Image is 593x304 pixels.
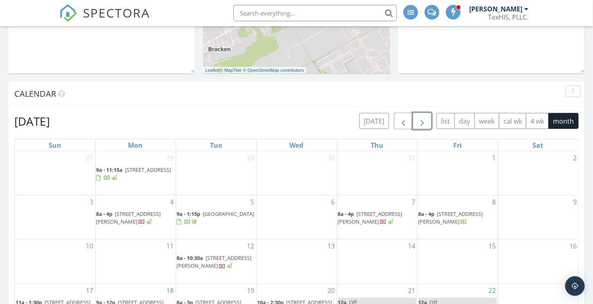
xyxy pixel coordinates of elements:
a: Go to July 30, 2025 [326,151,337,164]
a: Go to August 21, 2025 [407,284,417,297]
span: 9a - 1:15p [177,210,201,217]
span: 8a - 4p [418,210,435,217]
a: 8a - 4p [STREET_ADDRESS][PERSON_NAME] [96,210,161,225]
td: Go to August 2, 2025 [498,151,578,195]
a: Thursday [369,140,385,151]
td: Go to July 29, 2025 [176,151,256,195]
a: Go to August 16, 2025 [568,240,578,253]
a: Go to August 7, 2025 [410,195,417,209]
span: [STREET_ADDRESS][PERSON_NAME] [338,210,403,225]
a: 8a - 4p [STREET_ADDRESS][PERSON_NAME] [338,210,403,225]
td: Go to August 11, 2025 [95,240,176,284]
button: Previous month [394,113,413,129]
div: | [203,67,306,74]
a: Go to July 28, 2025 [165,151,176,164]
td: Go to August 10, 2025 [15,240,95,284]
a: Go to August 15, 2025 [487,240,498,253]
a: Go to August 20, 2025 [326,284,337,297]
a: Go to August 5, 2025 [249,195,256,209]
a: 8a - 4p [STREET_ADDRESS][PERSON_NAME] [96,209,175,227]
td: Go to July 30, 2025 [256,151,337,195]
span: 9a - 11:15a [96,166,123,173]
a: Friday [452,140,463,151]
a: Go to July 31, 2025 [407,151,417,164]
a: Go to July 27, 2025 [85,151,95,164]
td: Go to August 6, 2025 [256,195,337,239]
div: [PERSON_NAME] [469,5,522,13]
a: Go to August 14, 2025 [407,240,417,253]
td: Go to July 27, 2025 [15,151,95,195]
a: Wednesday [288,140,305,151]
td: Go to July 28, 2025 [95,151,176,195]
h2: [DATE] [14,113,50,129]
a: © OpenStreetMap contributors [243,68,304,73]
td: Go to August 3, 2025 [15,195,95,239]
td: Go to August 13, 2025 [256,240,337,284]
td: Go to August 12, 2025 [176,240,256,284]
a: 8a - 4p [STREET_ADDRESS][PERSON_NAME] [338,209,416,227]
span: SPECTORA [83,4,150,21]
button: Next month [413,113,432,129]
a: 8a - 10:30a [STREET_ADDRESS][PERSON_NAME] [177,254,252,269]
a: © MapTiler [220,68,242,73]
input: Search everything... [233,5,397,21]
span: 8a - 4p [338,210,354,217]
a: Go to August 18, 2025 [165,284,176,297]
a: Leaflet [205,68,219,73]
a: Go to August 3, 2025 [88,195,95,209]
a: Go to August 2, 2025 [571,151,578,164]
div: Open Intercom Messenger [565,276,585,296]
td: Go to August 7, 2025 [337,195,417,239]
a: Go to August 8, 2025 [491,195,498,209]
td: Go to August 8, 2025 [417,195,498,239]
span: 8a - 4p [96,210,113,217]
span: [STREET_ADDRESS] [125,166,171,173]
td: Go to August 15, 2025 [417,240,498,284]
a: 9a - 11:15a [STREET_ADDRESS] [96,166,171,181]
a: SPECTORA [59,11,150,28]
a: Go to August 19, 2025 [246,284,256,297]
a: Saturday [531,140,545,151]
td: Go to July 31, 2025 [337,151,417,195]
td: Go to August 9, 2025 [498,195,578,239]
a: Go to August 1, 2025 [491,151,498,164]
a: 9a - 1:15p [GEOGRAPHIC_DATA] [177,209,255,227]
button: day [454,113,475,129]
a: 9a - 11:15a [STREET_ADDRESS] [96,165,175,183]
a: Go to August 17, 2025 [85,284,95,297]
a: Sunday [47,140,63,151]
a: 8a - 4p [STREET_ADDRESS][PERSON_NAME] [418,210,483,225]
a: Go to August 11, 2025 [165,240,176,253]
span: 8a - 10:30a [177,254,204,262]
a: Go to August 9, 2025 [571,195,578,209]
a: Go to August 13, 2025 [326,240,337,253]
a: Go to August 22, 2025 [487,284,498,297]
a: 8a - 10:30a [STREET_ADDRESS][PERSON_NAME] [177,253,255,271]
td: Go to August 1, 2025 [417,151,498,195]
span: [STREET_ADDRESS][PERSON_NAME] [177,254,252,269]
span: Calendar [14,88,56,99]
a: Go to August 4, 2025 [169,195,176,209]
td: Go to August 14, 2025 [337,240,417,284]
a: Tuesday [208,140,224,151]
span: [STREET_ADDRESS][PERSON_NAME] [418,210,483,225]
button: cal wk [499,113,527,129]
button: month [548,113,579,129]
a: Go to August 6, 2025 [330,195,337,209]
td: Go to August 16, 2025 [498,240,578,284]
button: week [474,113,499,129]
button: 4 wk [526,113,549,129]
span: [STREET_ADDRESS][PERSON_NAME] [96,210,161,225]
button: list [436,113,455,129]
img: The Best Home Inspection Software - Spectora [59,4,77,22]
a: 9a - 1:15p [GEOGRAPHIC_DATA] [177,210,255,225]
div: TexHIS, PLLC. [488,13,528,21]
span: [GEOGRAPHIC_DATA] [203,210,255,217]
a: 8a - 4p [STREET_ADDRESS][PERSON_NAME] [418,209,497,227]
a: Monday [127,140,145,151]
a: Go to August 10, 2025 [85,240,95,253]
a: Go to July 29, 2025 [246,151,256,164]
button: [DATE] [359,113,389,129]
td: Go to August 5, 2025 [176,195,256,239]
a: Go to August 12, 2025 [246,240,256,253]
